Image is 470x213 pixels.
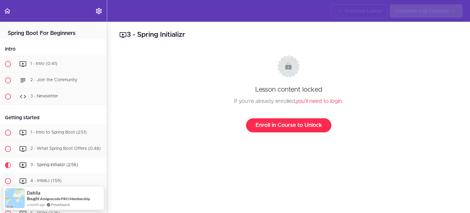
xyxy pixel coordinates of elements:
a: Enroll in Course to Unlock [246,118,331,132]
span: Bought [27,196,39,201]
span: Complete and Continue [395,7,449,15]
span: 2 - Join the Community [30,78,77,82]
span: Dahlia [27,190,40,196]
svg: Back to course curriculum [4,7,11,15]
img: provesource social proof notification image [5,188,25,208]
span: 4 - IntelliJ (1:59) [30,179,62,183]
span: 1 - Intro to Spring Boot (2:51) [30,130,87,135]
span: Previous Lesson [345,7,382,15]
h2: 3 - Spring Initializr [119,30,458,40]
span: a month ago [27,202,45,207]
a: Complete and Continue [390,4,463,18]
span: 3 - Newsletter [30,94,58,98]
a: Previous Lesson [331,4,387,18]
div: If you're already enrolled, . [125,97,452,106]
a: Amigoscode PRO Membership [40,196,90,201]
span: 2 - What Spring Boot Offers (0:48) [30,146,101,151]
svg: Settings Menu [95,7,103,15]
span: 3 - Spring Initializr (2:56) [30,163,78,167]
a: you'll need to login [296,99,342,104]
div: Lesson content locked [125,55,452,132]
span: 1 - Intro (0:41) [30,62,57,66]
a: ProveSource [51,202,70,207]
